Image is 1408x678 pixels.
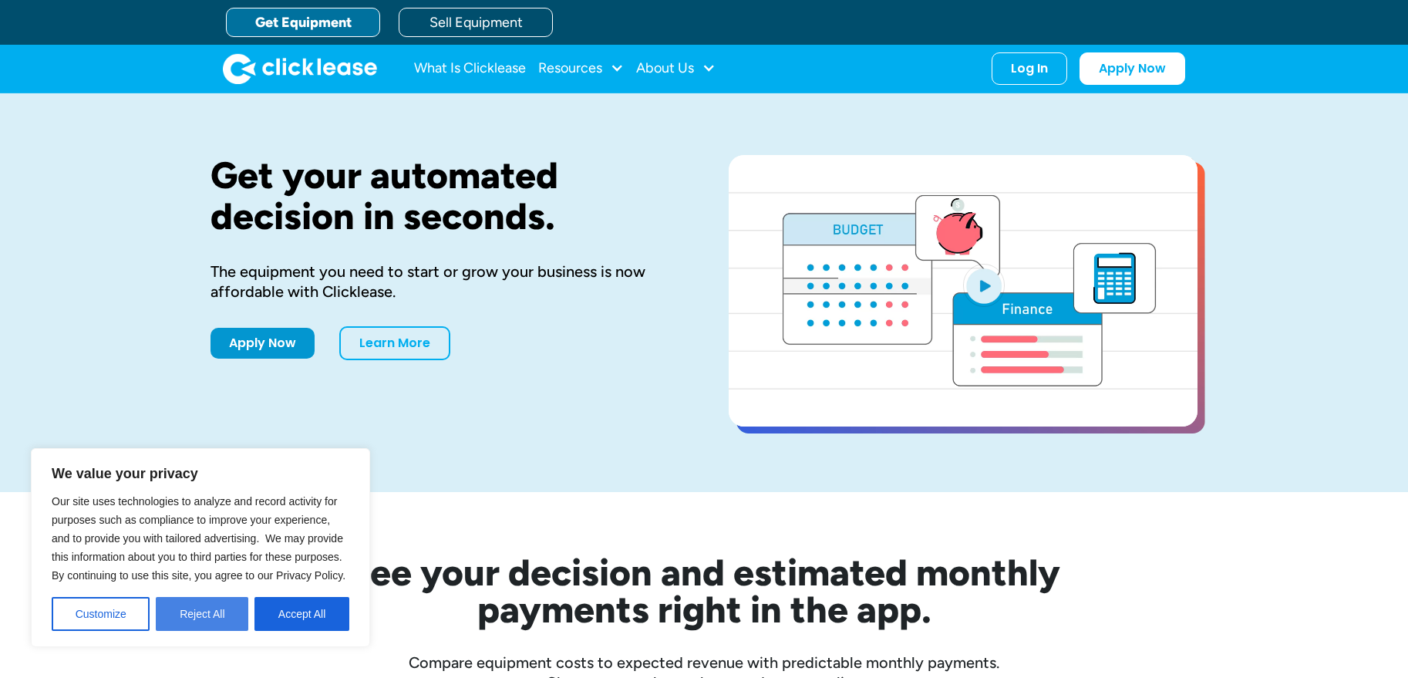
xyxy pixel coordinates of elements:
a: Apply Now [211,328,315,359]
a: Sell Equipment [399,8,553,37]
img: Clicklease logo [223,53,377,84]
button: Customize [52,597,150,631]
a: Apply Now [1080,52,1185,85]
a: Get Equipment [226,8,380,37]
button: Reject All [156,597,248,631]
h2: See your decision and estimated monthly payments right in the app. [272,554,1136,628]
p: We value your privacy [52,464,349,483]
a: Learn More [339,326,450,360]
div: Log In [1011,61,1048,76]
span: Our site uses technologies to analyze and record activity for purposes such as compliance to impr... [52,495,345,582]
a: open lightbox [729,155,1197,427]
div: About Us [636,53,716,84]
div: Resources [538,53,624,84]
img: Blue play button logo on a light blue circular background [963,264,1005,307]
a: home [223,53,377,84]
div: The equipment you need to start or grow your business is now affordable with Clicklease. [211,261,679,302]
button: Accept All [254,597,349,631]
h1: Get your automated decision in seconds. [211,155,679,237]
a: What Is Clicklease [414,53,526,84]
div: We value your privacy [31,448,370,647]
